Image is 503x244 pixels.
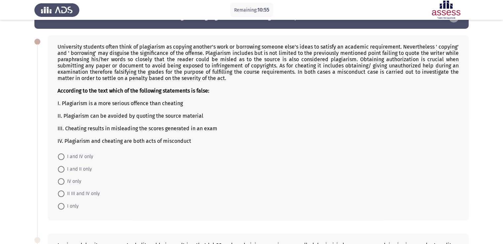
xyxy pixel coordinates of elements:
div: I. Plagiarism is a more serious offence than cheating [58,100,459,106]
div: IV. Plagiarism and cheating are both acts of misconduct [58,138,459,144]
div: II. Plagiarism can be avoided by quoting the source material [58,113,459,119]
span: I and II only [64,165,92,173]
img: Assessment logo of ASSESS English Advanced [424,1,469,19]
span: IV only [64,178,81,185]
span: I and IV only [64,153,93,161]
span: 10:55 [257,7,269,13]
span: I only [64,202,79,210]
div: University students often think of plagiarism as copying another's work or borrowing someone else... [58,44,459,144]
b: According to the text which of the following statements is false: [58,88,209,94]
div: III. Cheating results in misleading the scores generated in an exam [58,125,459,132]
p: Remaining: [234,6,269,14]
span: II III and IV only [64,190,100,198]
img: Assess Talent Management logo [34,1,79,19]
